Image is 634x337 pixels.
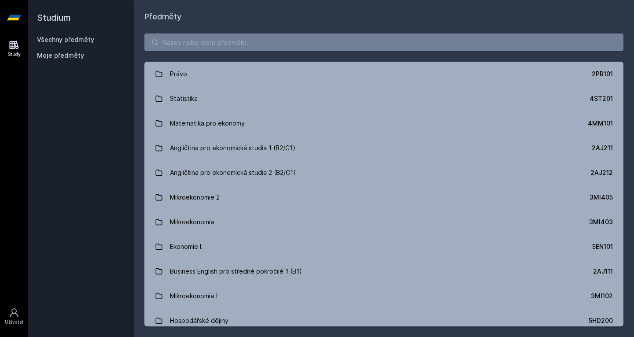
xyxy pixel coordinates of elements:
[144,11,623,23] h1: Předměty
[144,259,623,284] a: Business English pro středně pokročilé 1 (B1) 2AJ111
[144,308,623,333] a: Hospodářské dějiny 5HD200
[592,144,613,152] div: 2AJ211
[592,242,613,251] div: 5EN101
[589,218,613,226] div: 3MI403
[170,164,296,181] div: Angličtina pro ekonomická studia 2 (B2/C1)
[591,292,613,300] div: 3MI102
[590,193,613,202] div: 3MI405
[37,51,84,60] span: Moje předměty
[37,36,94,43] a: Všechny předměty
[170,213,214,231] div: Mikroekonomie
[170,263,302,280] div: Business English pro středně pokročilé 1 (B1)
[8,51,21,58] div: Study
[144,86,623,111] a: Statistika 4ST201
[144,284,623,308] a: Mikroekonomie I 3MI102
[170,238,203,256] div: Ekonomie I.
[144,136,623,160] a: Angličtina pro ekonomická studia 1 (B2/C1) 2AJ211
[170,90,198,107] div: Statistika
[170,115,245,132] div: Matematika pro ekonomy
[2,303,26,330] a: Uživatel
[170,65,187,83] div: Právo
[588,119,613,128] div: 4MM101
[2,35,26,62] a: Study
[170,189,220,206] div: Mikroekonomie 2
[170,287,217,305] div: Mikroekonomie I
[5,319,23,326] div: Uživatel
[144,234,623,259] a: Ekonomie I. 5EN101
[170,312,229,330] div: Hospodářské dějiny
[144,160,623,185] a: Angličtina pro ekonomická studia 2 (B2/C1) 2AJ212
[592,70,613,78] div: 2PR101
[589,316,613,325] div: 5HD200
[144,62,623,86] a: Právo 2PR101
[590,94,613,103] div: 4ST201
[144,33,623,51] input: Název nebo ident předmětu…
[593,267,613,276] div: 2AJ111
[170,139,295,157] div: Angličtina pro ekonomická studia 1 (B2/C1)
[144,185,623,210] a: Mikroekonomie 2 3MI405
[590,168,613,177] div: 2AJ212
[144,111,623,136] a: Matematika pro ekonomy 4MM101
[144,210,623,234] a: Mikroekonomie 3MI403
